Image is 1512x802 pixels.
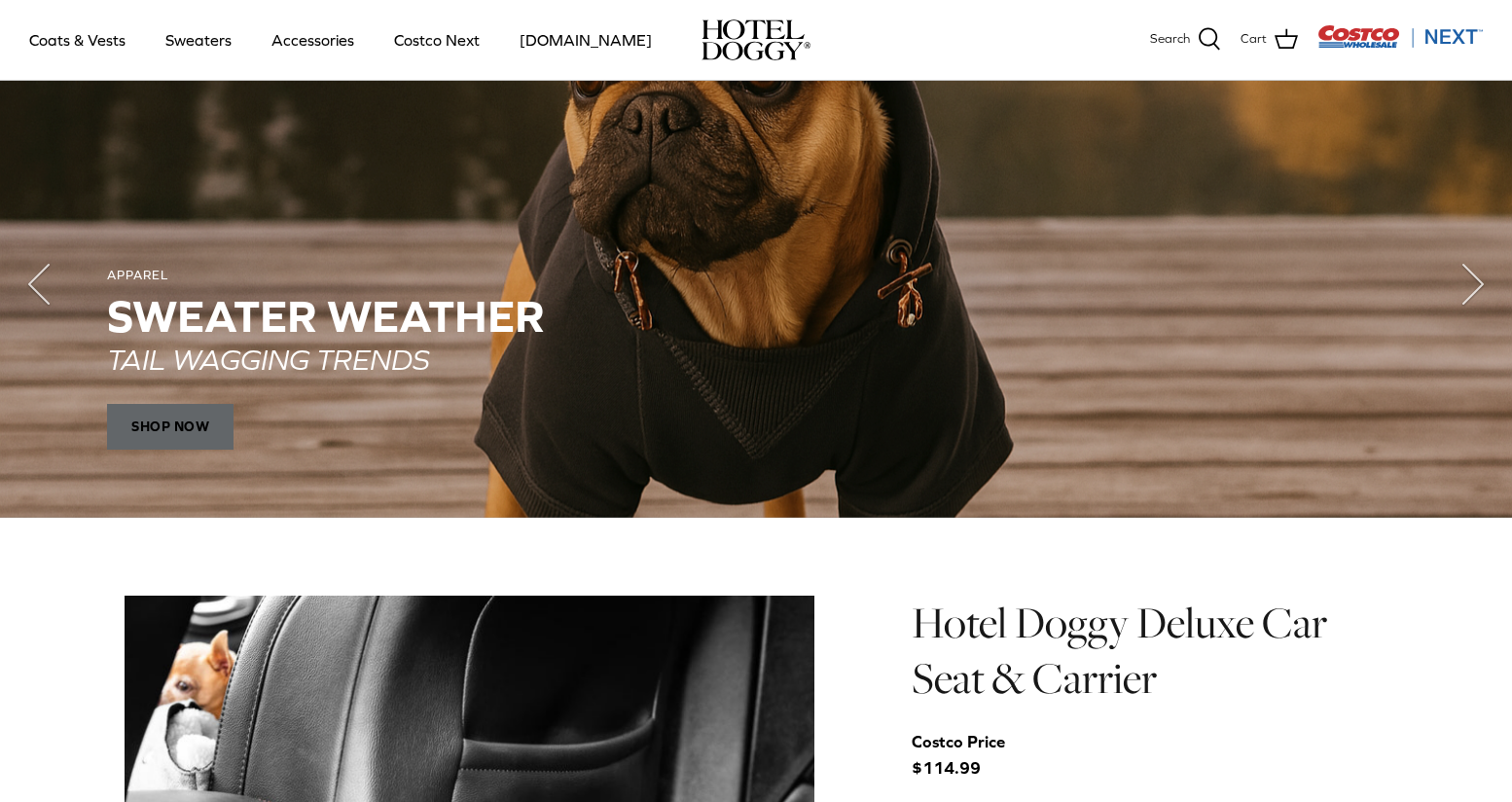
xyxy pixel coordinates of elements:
a: Search [1150,27,1221,53]
span: Cart [1241,29,1267,50]
img: Costco Next [1317,24,1483,49]
h2: SWEATER WEATHER [107,292,1405,342]
a: [DOMAIN_NAME] [502,7,669,73]
span: SHOP NOW [107,404,234,451]
a: Costco Next [377,7,497,73]
a: Visit Costco Next [1317,37,1483,52]
span: Search [1150,29,1190,50]
a: hoteldoggy.com hoteldoggycom [702,19,810,60]
div: APPAREL [107,268,1405,284]
h1: Hotel Doggy Deluxe Car Seat & Carrier [912,596,1388,706]
img: hoteldoggycom [702,19,810,60]
a: Sweaters [148,7,249,73]
a: Cart [1241,27,1298,53]
em: TAIL WAGGING TRENDS [107,343,429,376]
div: Costco Price [912,729,1005,755]
a: Coats & Vests [12,7,143,73]
button: Next [1434,245,1512,323]
a: Accessories [254,7,372,73]
span: $114.99 [912,729,1025,782]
